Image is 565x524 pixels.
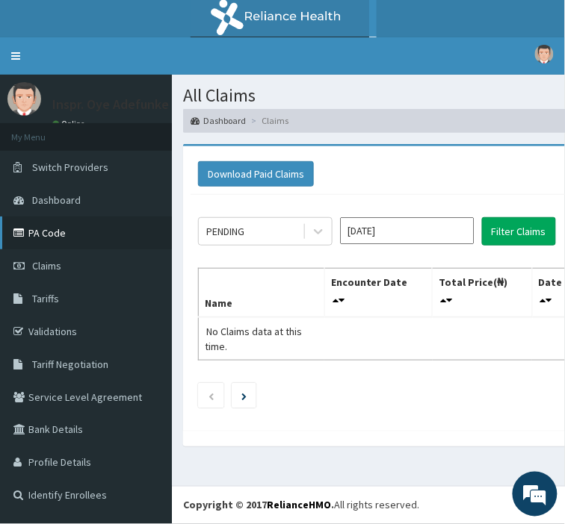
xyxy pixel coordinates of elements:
input: Select Month and Year [340,217,475,244]
button: Filter Claims [482,217,556,246]
button: Download Paid Claims [198,161,314,187]
li: Claims [247,114,288,127]
img: User Image [535,45,554,63]
strong: Copyright © 2017 . [183,499,334,512]
span: Claims [32,259,61,272]
span: Tariff Negotiation [32,358,108,371]
img: User Image [7,82,41,116]
th: Encounter Date [324,268,432,317]
div: PENDING [206,224,244,239]
a: Previous page [208,389,214,402]
span: No Claims data at this time. [205,325,302,353]
th: Name [199,268,325,317]
p: Inspr. Oye Adefunke [52,98,169,111]
th: Total Price(₦) [433,268,532,317]
a: Dashboard [191,114,246,127]
a: Next page [241,389,247,402]
span: Dashboard [32,193,81,207]
a: Online [52,119,88,129]
a: RelianceHMO [267,499,331,512]
span: Switch Providers [32,160,108,174]
span: Tariffs [32,292,59,305]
